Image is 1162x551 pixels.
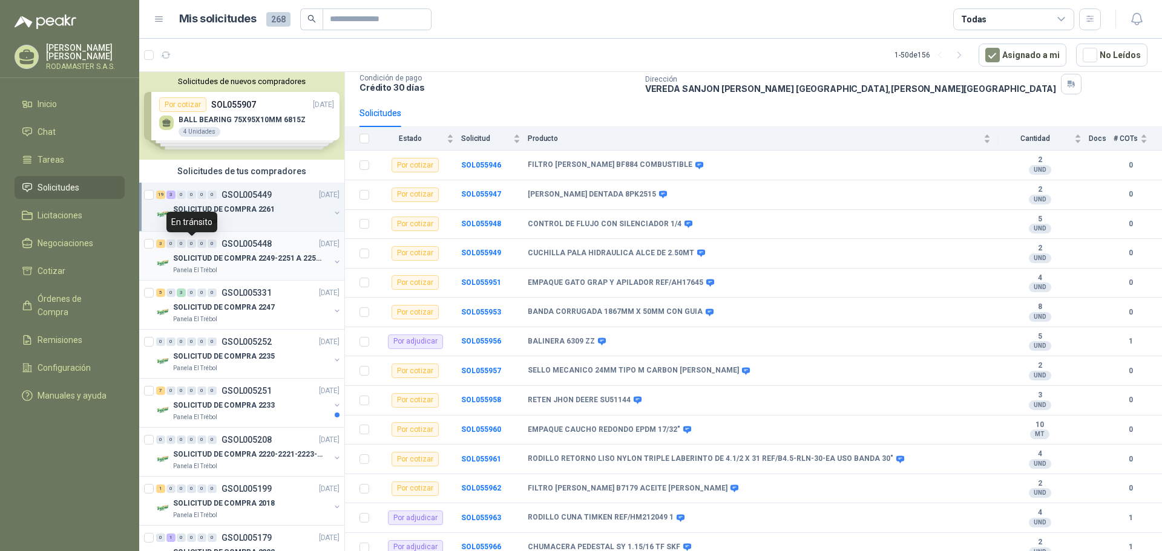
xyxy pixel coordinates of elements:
b: EMPAQUE GATO GRAP Y APILADOR REF/AH17645 [528,278,703,288]
b: 1 [1114,336,1147,347]
p: Dirección [645,75,1056,83]
p: SOLICITUD DE COMPRA 2261 [173,204,275,215]
th: Producto [528,127,998,151]
div: En tránsito [166,212,217,232]
b: 0 [1114,454,1147,465]
div: Por cotizar [392,217,439,231]
div: 0 [197,484,206,493]
b: SOL055953 [461,308,501,316]
span: Negociaciones [38,236,93,250]
b: CONTROL DE FLUJO CON SILENCIADOR 1/4 [528,220,681,229]
b: BALINERA 6309 ZZ [528,337,595,347]
b: 1 [1114,512,1147,524]
b: 0 [1114,277,1147,289]
a: SOL055960 [461,425,501,434]
b: SOL055963 [461,514,501,522]
div: 0 [187,240,196,248]
div: 0 [166,386,176,395]
b: SOL055956 [461,337,501,345]
div: UND [1029,282,1051,292]
span: Estado [376,134,444,143]
a: SOL055947 [461,190,501,198]
div: Por adjudicar [388,510,443,525]
p: SOLICITUD DE COMPRA 2249-2251 A 2256-2258 Y 2262 [173,253,324,264]
div: 0 [197,289,206,297]
div: 3 [156,240,165,248]
div: Por cotizar [392,452,439,466]
a: SOL055958 [461,396,501,404]
p: [DATE] [319,434,340,446]
a: 3 0 0 0 0 0 GSOL005448[DATE] Company LogoSOLICITUD DE COMPRA 2249-2251 A 2256-2258 Y 2262Panela E... [156,236,342,275]
a: Negociaciones [15,232,125,255]
div: 3 [166,191,176,199]
b: 0 [1114,394,1147,406]
div: Solicitudes de tus compradores [139,160,344,183]
p: SOLICITUD DE COMPRA 2247 [173,302,275,313]
a: SOL055948 [461,220,501,228]
b: RETEN JHON DEERE SU51144 [528,396,631,405]
div: 1 - 50 de 156 [894,45,969,65]
b: 2 [998,538,1082,547]
a: Manuales y ayuda [15,384,125,407]
p: GSOL005208 [222,435,272,444]
div: Todas [961,13,986,26]
div: 0 [156,337,165,346]
div: 0 [187,435,196,444]
div: Por cotizar [392,305,439,319]
div: UND [1029,371,1051,380]
p: Panela El Trébol [173,315,217,324]
a: Licitaciones [15,204,125,227]
p: GSOL005331 [222,289,272,297]
div: Por cotizar [392,393,439,408]
th: Estado [376,127,461,151]
div: 0 [197,435,206,444]
div: 1 [166,533,176,542]
b: SOL055962 [461,484,501,492]
p: [DATE] [319,287,340,299]
span: # COTs [1114,134,1138,143]
b: 4 [998,508,1082,518]
p: GSOL005251 [222,386,272,395]
div: 0 [197,533,206,542]
a: SOL055961 [461,455,501,463]
div: 0 [197,240,206,248]
img: Company Logo [156,452,171,466]
b: 0 [1114,483,1147,494]
p: Panela El Trébol [173,510,217,520]
div: 5 [156,289,165,297]
div: 0 [187,289,196,297]
b: 0 [1114,247,1147,259]
div: 0 [177,435,186,444]
p: RODAMASTER S.A.S. [46,63,125,70]
img: Company Logo [156,305,171,319]
b: FILTRO [PERSON_NAME] BF884 COMBUSTIBLE [528,160,692,170]
a: Solicitudes [15,176,125,199]
button: No Leídos [1076,44,1147,67]
div: Solicitudes de nuevos compradoresPor cotizarSOL055907[DATE] BALL BEARING 75X95X10MM 6815Z4 Unidad... [139,72,344,160]
b: 0 [1114,218,1147,230]
button: Solicitudes de nuevos compradores [144,77,340,86]
div: 0 [166,289,176,297]
a: SOL055966 [461,543,501,551]
a: 1 0 0 0 0 0 GSOL005199[DATE] Company LogoSOLICITUD DE COMPRA 2018Panela El Trébol [156,481,342,520]
b: 0 [1114,160,1147,171]
div: UND [1029,195,1051,204]
span: Manuales y ayuda [38,389,107,402]
b: 0 [1114,189,1147,200]
b: SOL055946 [461,161,501,169]
div: 0 [187,386,196,395]
th: Solicitud [461,127,528,151]
div: Por cotizar [392,364,439,378]
p: Panela El Trébol [173,364,217,373]
b: 2 [998,155,1082,165]
span: 268 [266,12,290,27]
p: SOLICITUD DE COMPRA 2220-2221-2223-2224 [173,449,324,460]
img: Company Logo [156,207,171,221]
p: SOLICITUD DE COMPRA 2233 [173,400,275,411]
a: SOL055951 [461,278,501,287]
div: 19 [156,191,165,199]
div: Por cotizar [392,187,439,202]
p: [DATE] [319,385,340,397]
div: 0 [166,240,176,248]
